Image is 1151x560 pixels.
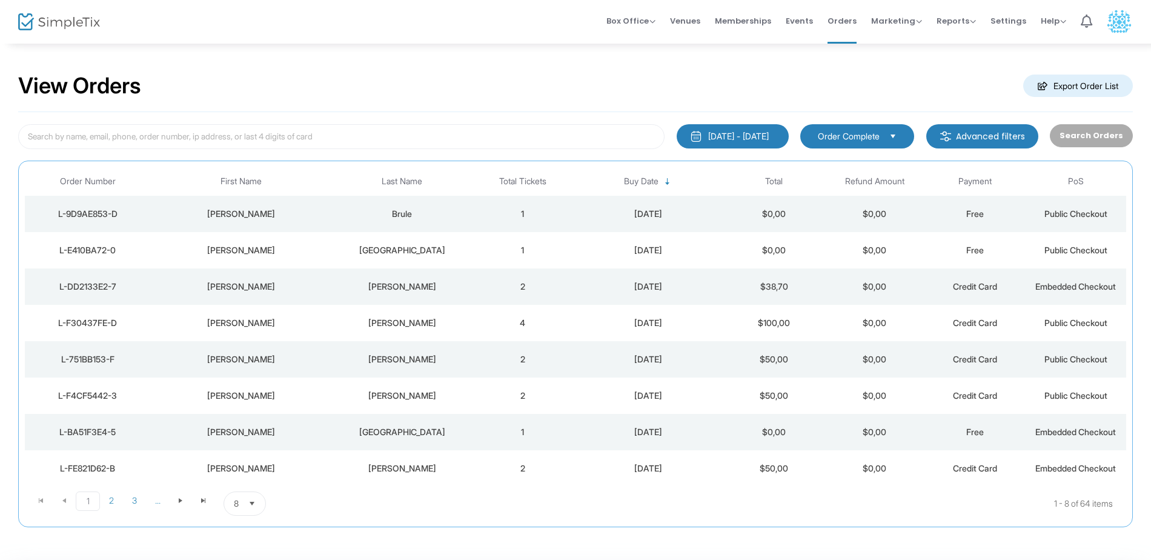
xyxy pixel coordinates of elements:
span: Memberships [715,5,771,36]
img: filter [940,130,952,142]
span: Public Checkout [1044,318,1107,328]
span: Credit Card [953,390,997,401]
span: Free [966,245,984,255]
span: Credit Card [953,354,997,364]
div: L-DD2133E2-7 [28,281,148,293]
span: Events [786,5,813,36]
td: 2 [473,341,573,378]
span: Help [1041,15,1066,27]
td: $0,00 [824,341,925,378]
span: Public Checkout [1044,245,1107,255]
h2: View Orders [18,73,141,99]
td: 2 [473,450,573,487]
span: Order Number [60,176,116,187]
button: [DATE] - [DATE] [677,124,789,148]
td: $50,00 [724,341,824,378]
span: Public Checkout [1044,354,1107,364]
td: 2 [473,378,573,414]
td: $0,00 [824,232,925,268]
th: Total [724,167,824,196]
div: L-751BB153-F [28,353,148,365]
td: 1 [473,414,573,450]
th: Refund Amount [824,167,925,196]
m-button: Advanced filters [926,124,1038,148]
span: Page 3 [123,492,146,510]
div: Anne [154,462,329,475]
span: Page 4 [146,492,169,510]
span: Box Office [606,15,655,27]
div: Nicole [154,426,329,438]
span: Orders [828,5,857,36]
td: $50,00 [724,450,824,487]
span: Payment [958,176,992,187]
div: 2025-09-22 [576,244,721,256]
div: Nicole [154,244,329,256]
span: Marketing [871,15,922,27]
div: 2025-09-20 [576,390,721,402]
div: 2025-09-21 [576,281,721,293]
button: Select [884,130,901,143]
span: Page 2 [100,492,123,510]
div: Jeannine [154,390,329,402]
span: Embedded Checkout [1035,427,1116,437]
div: Piette [334,390,469,402]
span: Public Checkout [1044,208,1107,219]
span: Credit Card [953,318,997,328]
img: monthly [690,130,702,142]
kendo-pager-info: 1 - 8 of 64 items [386,492,1113,516]
div: Michaud [334,317,469,329]
span: Page 1 [76,492,100,511]
td: 1 [473,196,573,232]
div: L-9D9AE853-D [28,208,148,220]
td: $0,00 [724,196,824,232]
div: [DATE] - [DATE] [708,130,769,142]
span: Order Complete [818,130,880,142]
span: Sortable [663,177,672,187]
span: Go to the next page [176,496,185,505]
span: Embedded Checkout [1035,281,1116,292]
div: Claire [154,353,329,365]
span: Free [966,427,984,437]
div: Proulx-Séguin [334,462,469,475]
span: Credit Card [953,463,997,473]
td: $0,00 [824,268,925,305]
input: Search by name, email, phone, order number, ip address, or last 4 digits of card [18,124,665,149]
div: Brule [334,208,469,220]
td: 4 [473,305,573,341]
span: Reports [937,15,976,27]
button: Select [244,492,260,515]
td: $0,00 [824,414,925,450]
span: Free [966,208,984,219]
span: Go to the last page [192,492,215,510]
div: 2025-09-19 [576,462,721,475]
span: First Name [221,176,262,187]
div: 2025-09-20 [576,353,721,365]
div: L-FE821D62-B [28,462,148,475]
span: Go to the next page [169,492,192,510]
td: $0,00 [724,232,824,268]
td: $0,00 [724,414,824,450]
div: 2025-09-19 [576,426,721,438]
div: L-BA51F3E4-5 [28,426,148,438]
span: Settings [990,5,1026,36]
span: Public Checkout [1044,390,1107,401]
span: Last Name [382,176,422,187]
div: Arcand [334,353,469,365]
th: Total Tickets [473,167,573,196]
td: $0,00 [824,450,925,487]
div: 2025-09-22 [576,208,721,220]
td: 2 [473,268,573,305]
span: Embedded Checkout [1035,463,1116,473]
td: $100,00 [724,305,824,341]
td: $0,00 [824,196,925,232]
div: 2025-09-21 [576,317,721,329]
div: Rochefort [334,244,469,256]
td: $38,70 [724,268,824,305]
span: PoS [1068,176,1084,187]
div: Susie [154,317,329,329]
div: Beaudry-Hull [334,281,469,293]
td: $50,00 [724,378,824,414]
td: 1 [473,232,573,268]
span: Credit Card [953,281,997,292]
div: Brigitte [154,281,329,293]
